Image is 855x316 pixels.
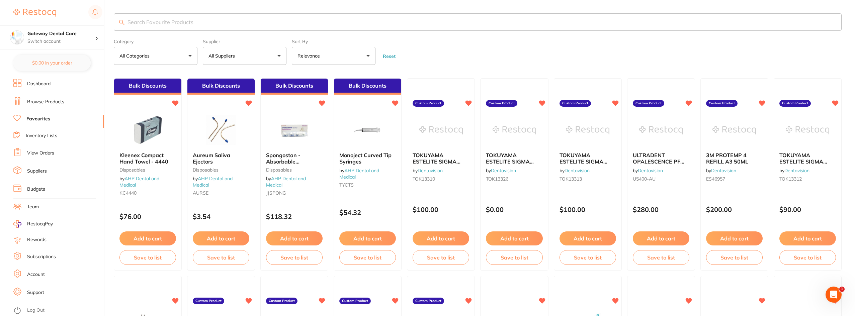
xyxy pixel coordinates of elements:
[346,113,390,147] img: Monoject Curved Tip Syringes
[27,221,53,227] span: RestocqPay
[114,13,842,31] input: Search Favourite Products
[266,213,323,220] p: $118.32
[339,152,392,165] span: Monoject Curved Tip Syringes
[413,176,435,182] span: TOK13310
[560,152,616,177] span: TOKUYAMA ESTELITE SIGMA QUICK RESTORATIVE PLT A3.5 (20) 0.2G
[27,204,39,210] a: Team
[266,190,286,196] span: JJSPONG
[486,206,542,213] p: $0.00
[114,47,197,65] button: All Categories
[266,176,306,188] span: by
[27,99,64,105] a: Browse Products
[13,305,102,316] button: Log Out
[10,31,24,44] img: Gateway Dental Care
[560,176,582,182] span: TOK13313
[27,150,54,156] a: View Orders
[193,250,249,265] button: Save to list
[565,168,590,174] a: Dentavision
[786,113,829,147] img: TOKUYAMA ESTELITE SIGMA QUICK RESTORATIVE PLT A3 (20) 0.2g
[639,113,683,147] img: ULTRADENT OPALESCENCE PF 20% MINT REFILL SYRINGES 40 1.2ML (40) BATCH BWNYM Qty 2
[193,231,249,245] button: Add to cart
[779,250,836,265] button: Save to list
[193,152,249,165] b: Aureum Saliva Ejectors
[187,79,255,95] div: Bulk Discounts
[633,206,689,213] p: $280.00
[706,206,763,213] p: $200.00
[119,176,159,188] a: AHP Dental and Medical
[27,289,44,296] a: Support
[266,167,323,173] small: disposables
[413,168,443,174] span: by
[339,152,396,165] b: Monoject Curved Tip Syringes
[266,152,315,177] span: Spongostan - Absorbable Hemostatic Gelatin Sponge
[491,168,516,174] a: Dentavision
[203,47,286,65] button: All Suppliers
[193,176,233,188] span: by
[413,152,469,165] b: TOKUYAMA ESTELITE SIGMA QUICK RESTORATIVE PLT A1 (20) 0.2G
[486,250,542,265] button: Save to list
[560,231,616,245] button: Add to cart
[208,52,238,59] p: All Suppliers
[119,52,152,59] p: All Categories
[784,168,809,174] a: Dentavision
[560,152,616,165] b: TOKUYAMA ESTELITE SIGMA QUICK RESTORATIVE PLT A3.5 (20) 0.2G
[560,250,616,265] button: Save to list
[203,39,286,44] label: Supplier
[711,168,736,174] a: Dentavision
[13,5,56,20] a: Restocq Logo
[413,100,444,107] label: Custom Product
[706,176,725,182] span: ES46957
[27,81,51,87] a: Dashboard
[119,250,176,265] button: Save to list
[486,100,517,107] label: Custom Product
[266,231,323,245] button: Add to cart
[339,209,396,216] p: $54.32
[779,176,802,182] span: TOK13312
[27,307,45,314] a: Log Out
[779,100,811,107] label: Custom Product
[339,250,396,265] button: Save to list
[266,152,323,165] b: Spongostan - Absorbable Hemostatic Gelatin Sponge
[706,231,763,245] button: Add to cart
[418,168,443,174] a: Dentavision
[266,298,297,304] label: Custom Product
[779,168,809,174] span: by
[839,287,845,292] span: 1
[712,113,756,147] img: 3M PROTEMP 4 REFILL A3 50ML
[486,152,542,177] span: TOKUYAMA ESTELITE SIGMA QUICK RESTORATIVE PLT OPA2 (20) 0.2g
[119,152,176,165] b: Kleenex Compact Hand Towel - 4440
[119,167,176,173] small: disposables
[486,152,542,165] b: TOKUYAMA ESTELITE SIGMA QUICK RESTORATIVE PLT OPA2 (20) 0.2g
[193,190,208,196] span: AURSE
[26,132,57,139] a: Inventory Lists
[297,52,323,59] p: Relevance
[273,113,316,147] img: Spongostan - Absorbable Hemostatic Gelatin Sponge
[566,113,609,147] img: TOKUYAMA ESTELITE SIGMA QUICK RESTORATIVE PLT A3.5 (20) 0.2G
[339,298,371,304] label: Custom Product
[779,206,836,213] p: $90.00
[13,9,56,17] img: Restocq Logo
[779,152,836,177] span: TOKUYAMA ESTELITE SIGMA QUICK RESTORATIVE PLT A3 (20) 0.2g
[633,250,689,265] button: Save to list
[27,236,47,243] a: Rewards
[114,79,181,95] div: Bulk Discounts
[633,152,689,165] b: ULTRADENT OPALESCENCE PF 20% MINT REFILL SYRINGES 40 1.2ML (40) BATCH BWNYM Qty 2
[486,231,542,245] button: Add to cart
[114,39,197,44] label: Category
[486,168,516,174] span: by
[381,53,398,59] button: Reset
[13,55,91,71] button: $0.00 in your order
[339,168,379,180] span: by
[633,231,689,245] button: Add to cart
[266,250,323,265] button: Save to list
[119,190,137,196] span: KC4440
[13,220,53,228] a: RestocqPay
[706,250,763,265] button: Save to list
[638,168,663,174] a: Dentavision
[292,47,375,65] button: Relevance
[560,168,590,174] span: by
[419,113,463,147] img: TOKUYAMA ESTELITE SIGMA QUICK RESTORATIVE PLT A1 (20) 0.2G
[493,113,536,147] img: TOKUYAMA ESTELITE SIGMA QUICK RESTORATIVE PLT OPA2 (20) 0.2g
[486,176,508,182] span: TOK13326
[193,167,249,173] small: disposables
